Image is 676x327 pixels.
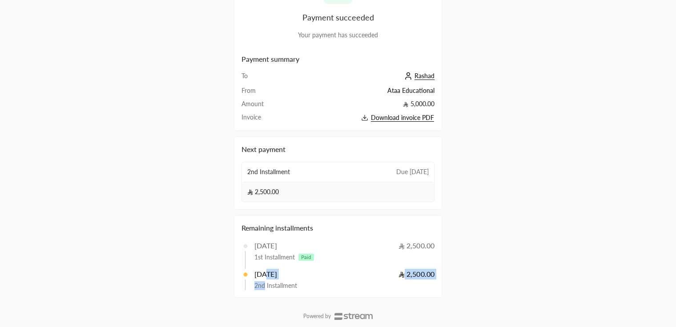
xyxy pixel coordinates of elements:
div: [DATE] [254,269,277,279]
div: Remaining installments [241,223,435,233]
h2: Payment summary [241,54,435,64]
td: Amount [241,100,285,113]
div: Next payment [241,144,435,155]
span: Paid [298,254,314,261]
span: 2,500.00 [398,241,435,250]
p: Powered by [303,313,331,320]
span: 2,500.00 [247,187,279,196]
span: 2,500.00 [398,270,435,278]
td: Ataa Educational [285,86,435,100]
span: 2nd Installment [254,281,297,290]
span: Due [DATE] [396,167,429,176]
span: 2nd Installment [247,167,290,176]
td: Invoice [241,113,285,123]
span: 1st Installment [254,253,295,262]
span: Rashad [414,72,435,80]
span: Download invoice PDF [371,114,434,122]
td: To [241,72,285,86]
div: Your payment has succeeded [241,31,435,40]
a: Rashad [402,72,435,80]
td: From [241,86,285,100]
button: Download invoice PDF [285,113,435,123]
td: 5,000.00 [285,100,435,113]
div: [DATE] [254,240,277,251]
div: Payment succeeded [241,11,435,24]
